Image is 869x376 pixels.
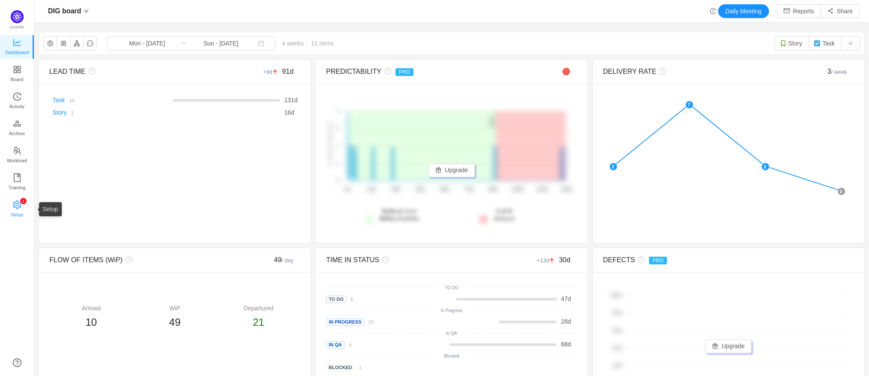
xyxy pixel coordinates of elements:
tspan: 90d [489,187,498,193]
i: icon: line-chart [13,38,21,47]
span: d [561,318,571,325]
span: To Do [326,296,346,303]
tspan: 1 [337,161,339,166]
a: Dashboard [13,39,21,56]
sup: 1 [20,198,27,204]
span: 🔴 [562,68,570,75]
tspan: 105d [512,187,523,193]
button: icon: down [841,36,860,50]
i: icon: team [13,146,21,155]
i: icon: gold [13,119,21,128]
a: icon: settingSetup [13,201,21,218]
span: Setup [11,206,23,223]
span: 21 [253,316,264,328]
a: Board [13,66,21,83]
span: 68 [561,341,568,348]
small: 10 [368,319,374,324]
div: WiP [133,304,217,313]
span: Dashboard [5,44,29,61]
i: icon: question-circle [379,256,389,263]
a: 10 [364,318,374,325]
span: Training [8,179,25,196]
span: probability [380,215,419,222]
button: Daily Meeting [718,4,769,18]
span: 91d [282,68,294,75]
a: Story [53,109,67,116]
button: icon: giftUpgrade [428,164,475,177]
span: d [561,341,571,348]
a: 6 [346,295,353,302]
small: 6 [350,297,353,302]
div: Departured [217,304,300,313]
span: 28 [561,318,568,325]
button: icon: mailReports [777,4,821,18]
tspan: 20% [613,363,622,368]
tspan: 2 [337,109,339,114]
span: 131 [284,97,294,103]
span: In Progress [326,318,364,326]
button: Story [775,36,809,50]
div: TIME IN STATUS [326,255,514,265]
span: DIG board [48,4,81,18]
i: icon: question-circle [123,256,133,263]
span: Board [11,71,24,88]
i: icon: history [13,92,21,101]
text: # of items delivered [328,123,333,167]
tspan: 60d [440,187,449,193]
i: icon: arrow-up [272,69,278,75]
a: icon: question-circle [13,358,21,367]
small: 10 [69,98,74,103]
span: 3 [827,68,847,75]
a: 1 [355,364,362,370]
button: icon: share-altShare [821,4,860,18]
span: Activity [9,98,24,115]
tspan: 80% [613,310,622,315]
small: / week [831,69,847,75]
span: In QA [326,341,344,349]
button: icon: appstore [57,36,70,50]
a: Archive [13,120,21,137]
tspan: 30d [392,187,400,193]
i: icon: question-circle [85,68,95,75]
tspan: 15d [367,187,376,193]
span: 49 [169,316,181,328]
button: icon: apartment [70,36,84,50]
input: Start date [112,39,182,48]
i: icon: down [84,9,89,14]
tspan: 0d [344,187,350,193]
tspan: 45d [416,187,425,193]
span: Blocked [326,364,354,371]
img: 10318 [814,40,821,47]
div: 49 [238,255,300,265]
small: TO DO [445,285,458,290]
span: Archive [9,125,25,142]
button: icon: setting [43,36,57,50]
small: In QA [446,331,457,336]
span: delayed [493,208,514,222]
small: In Progress [441,308,462,313]
tspan: 75d [465,187,473,193]
button: icon: message [83,36,97,50]
tspan: 60% [613,328,622,333]
tspan: 120d [536,187,548,193]
i: icon: appstore [13,65,21,74]
a: 4 [344,341,351,348]
i: icon: history [710,8,716,14]
button: Task [809,36,842,50]
a: 1 [66,109,73,116]
i: icon: question-circle [381,68,391,75]
a: 10 [65,97,74,103]
strong: 80% [380,215,392,222]
small: 1 [71,110,73,115]
i: icon: book [13,173,21,182]
div: PREDICTABILITY [326,67,514,77]
span: LEAD TIME [49,68,85,75]
i: icon: question-circle [656,68,666,75]
div: FLOW OF ITEMS (WiP) [49,255,238,265]
tspan: 1 [337,143,339,149]
span: lead time [380,208,419,222]
span: 11 items [311,40,334,47]
div: DELIVERY RATE [603,67,791,77]
a: Workload [13,147,21,164]
a: Task [53,97,65,103]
